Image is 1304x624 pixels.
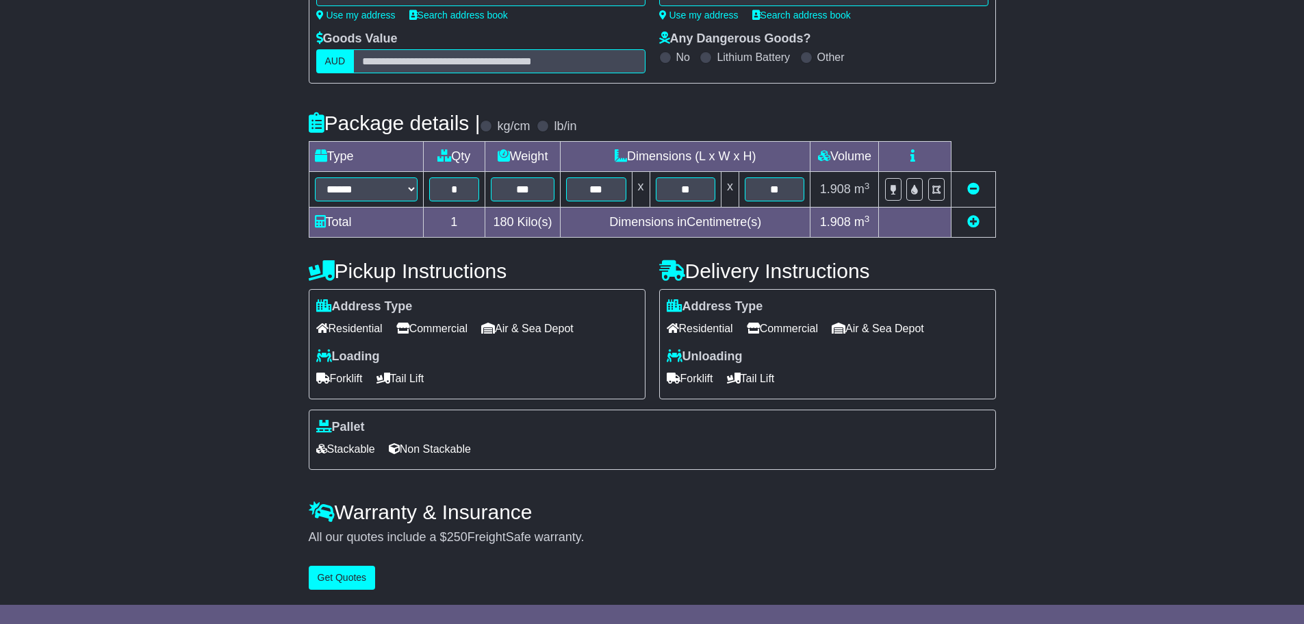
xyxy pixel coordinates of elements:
[309,530,996,545] div: All our quotes include a $ FreightSafe warranty.
[316,32,398,47] label: Goods Value
[494,215,514,229] span: 180
[309,260,645,282] h4: Pickup Instructions
[659,32,811,47] label: Any Dangerous Goods?
[554,119,576,134] label: lb/in
[747,318,818,339] span: Commercial
[309,501,996,523] h4: Warranty & Insurance
[309,112,481,134] h4: Package details |
[865,181,870,191] sup: 3
[481,318,574,339] span: Air & Sea Depot
[967,182,980,196] a: Remove this item
[447,530,468,544] span: 250
[752,10,851,21] a: Search address book
[817,51,845,64] label: Other
[667,299,763,314] label: Address Type
[667,349,743,364] label: Unloading
[316,10,396,21] a: Use my address
[316,299,413,314] label: Address Type
[561,142,810,172] td: Dimensions (L x W x H)
[396,318,468,339] span: Commercial
[832,318,924,339] span: Air & Sea Depot
[485,142,561,172] td: Weight
[967,215,980,229] a: Add new item
[667,318,733,339] span: Residential
[717,51,790,64] label: Lithium Battery
[316,318,383,339] span: Residential
[316,438,375,460] span: Stackable
[721,172,739,208] td: x
[820,182,851,196] span: 1.908
[376,368,424,389] span: Tail Lift
[316,368,363,389] span: Forklift
[667,368,713,389] span: Forklift
[820,215,851,229] span: 1.908
[316,349,380,364] label: Loading
[485,208,561,238] td: Kilo(s)
[810,142,879,172] td: Volume
[309,142,423,172] td: Type
[309,566,376,590] button: Get Quotes
[409,10,508,21] a: Search address book
[727,368,775,389] span: Tail Lift
[316,420,365,435] label: Pallet
[561,208,810,238] td: Dimensions in Centimetre(s)
[659,10,739,21] a: Use my address
[316,49,355,73] label: AUD
[854,215,870,229] span: m
[309,208,423,238] td: Total
[854,182,870,196] span: m
[659,260,996,282] h4: Delivery Instructions
[676,51,690,64] label: No
[389,438,471,460] span: Non Stackable
[632,172,650,208] td: x
[423,142,485,172] td: Qty
[423,208,485,238] td: 1
[497,119,530,134] label: kg/cm
[865,214,870,224] sup: 3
